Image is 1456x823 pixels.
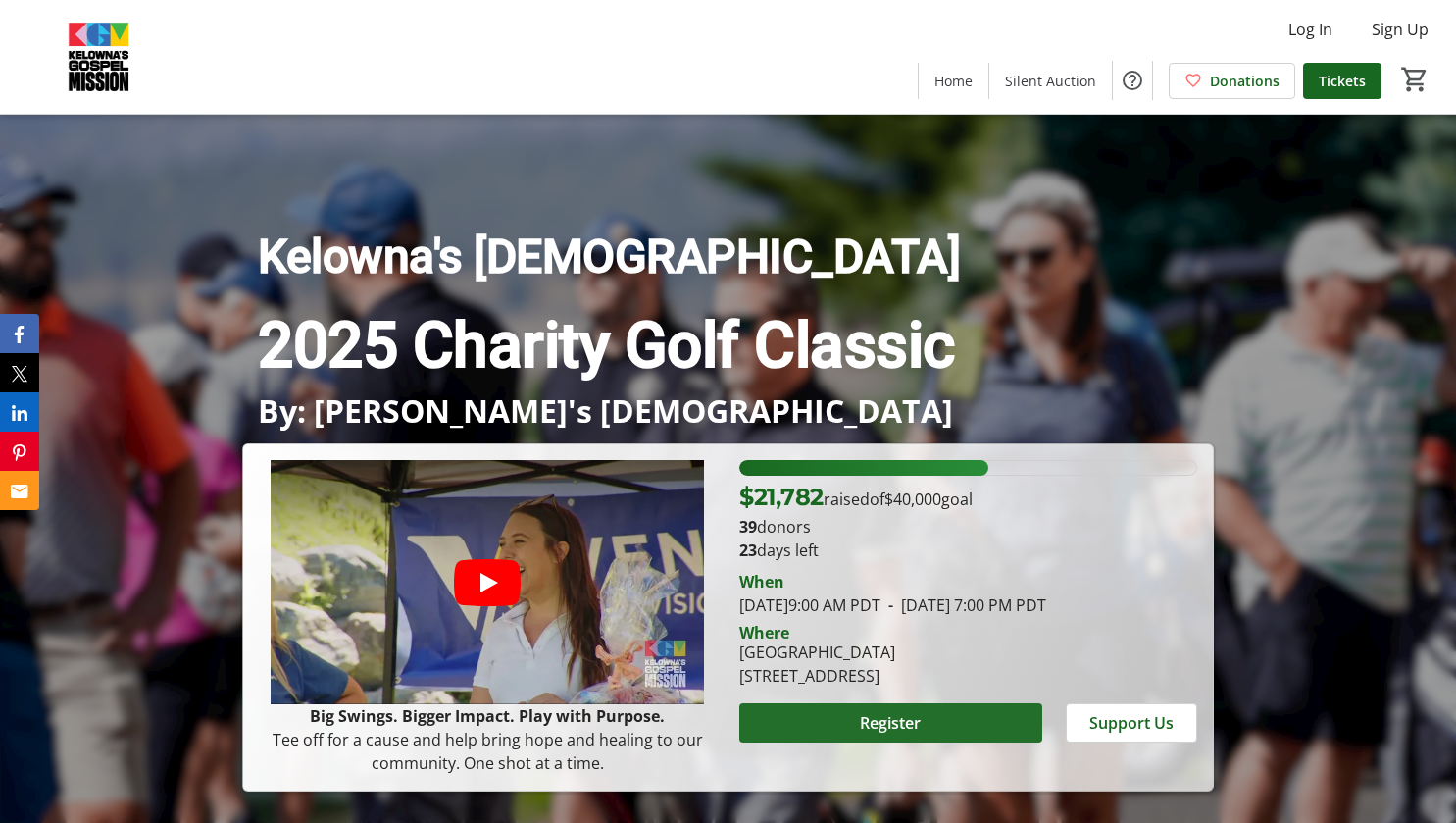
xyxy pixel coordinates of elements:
[1372,18,1429,41] span: Sign Up
[739,664,895,688] div: [STREET_ADDRESS]
[1169,63,1295,99] a: Donations
[739,703,1041,743] button: Register
[1273,14,1348,45] button: Log In
[739,594,880,616] span: [DATE] 9:00 AM PDT
[739,483,824,511] span: $21,782
[310,705,665,727] strong: Big Swings. Bigger Impact. Play with Purpose.
[258,229,960,284] strong: Kelowna's [DEMOGRAPHIC_DATA]
[880,594,1046,616] span: [DATE] 7:00 PM PDT
[1288,18,1332,41] span: Log In
[739,539,1196,562] p: days left
[1066,703,1197,743] button: Support Us
[739,516,757,538] b: 39
[258,309,955,383] strong: 2025 Charity Golf Classic
[860,711,921,735] span: Register
[1356,14,1444,45] button: Sign Up
[739,515,1196,539] p: donors
[1089,711,1174,735] span: Support Us
[739,480,973,515] p: raised of goal
[989,63,1112,99] a: Silent Auction
[1113,61,1152,100] button: Help
[258,393,1197,428] p: By: [PERSON_NAME]'s [DEMOGRAPHIC_DATA]
[739,570,784,593] div: When
[1005,71,1096,91] span: Silent Auction
[1210,71,1280,91] span: Donations
[12,8,186,106] img: Kelowna's Gospel Mission's Logo
[919,63,988,99] a: Home
[880,594,901,616] span: -
[739,641,895,664] div: [GEOGRAPHIC_DATA]
[1303,63,1381,99] a: Tickets
[1319,71,1366,91] span: Tickets
[454,559,521,606] button: Play video
[259,728,716,775] p: Tee off for a cause and help bring hope and healing to our community. One shot at a time.
[739,460,1196,476] div: 54.455% of fundraising goal reached
[934,71,973,91] span: Home
[884,489,941,510] span: $40,000
[739,625,789,641] div: Where
[739,540,757,561] span: 23
[1397,62,1432,97] button: Cart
